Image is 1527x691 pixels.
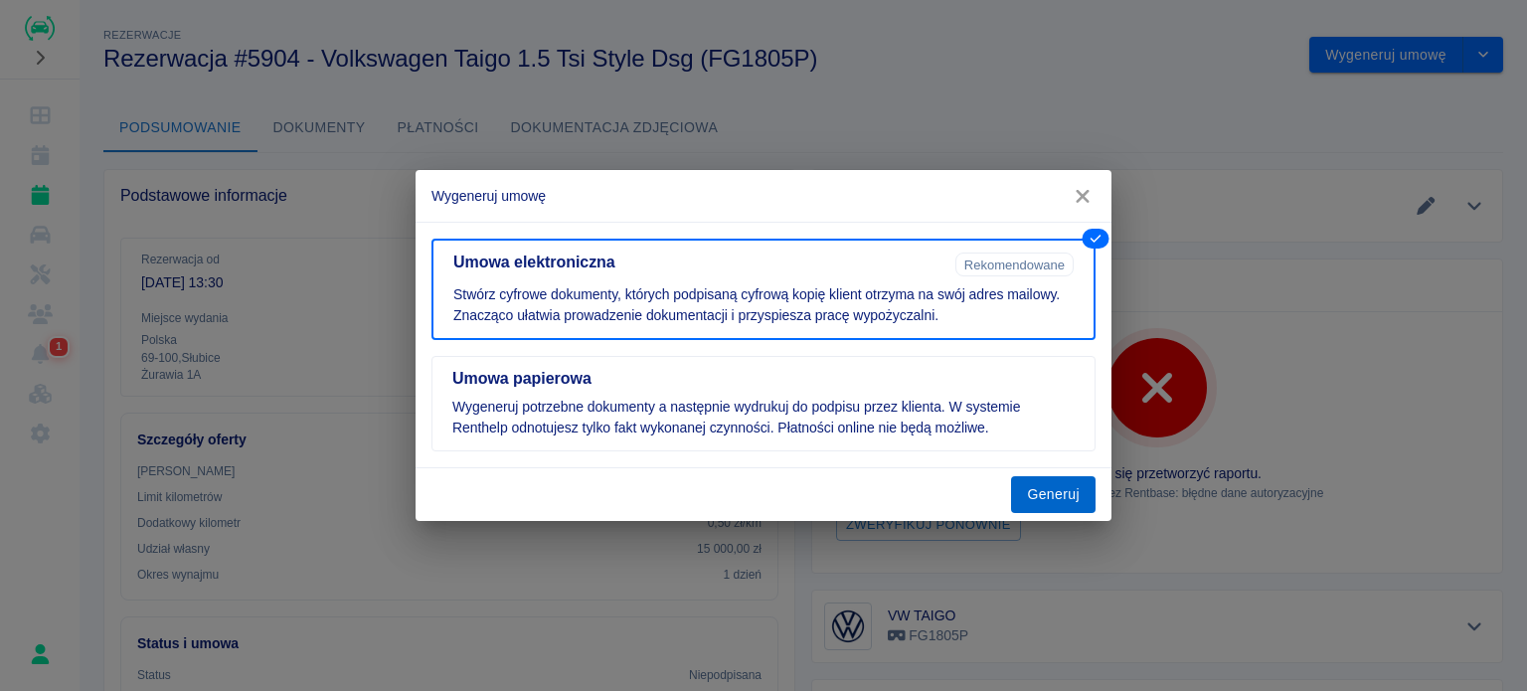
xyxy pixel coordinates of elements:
[452,397,1075,438] p: Wygeneruj potrzebne dokumenty a następnie wydrukuj do podpisu przez klienta. W systemie Renthelp ...
[431,239,1096,340] button: Umowa elektronicznaRekomendowaneStwórz cyfrowe dokumenty, których podpisaną cyfrową kopię klient ...
[453,253,947,272] h5: Umowa elektroniczna
[956,258,1073,272] span: Rekomendowane
[431,356,1096,451] button: Umowa papierowaWygeneruj potrzebne dokumenty a następnie wydrukuj do podpisu przez klienta. W sys...
[453,284,1074,326] p: Stwórz cyfrowe dokumenty, których podpisaną cyfrową kopię klient otrzyma na swój adres mailowy. Z...
[452,369,1075,389] h5: Umowa papierowa
[416,170,1111,222] h2: Wygeneruj umowę
[1011,476,1096,513] button: Generuj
